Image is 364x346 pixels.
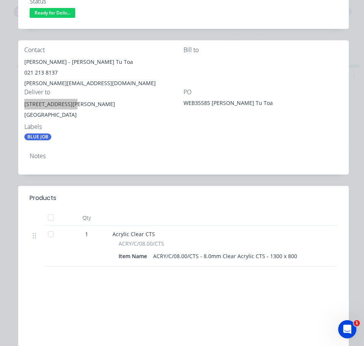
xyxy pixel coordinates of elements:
[24,99,184,110] div: [STREET_ADDRESS][PERSON_NAME]
[30,152,337,160] div: Notes
[24,99,184,123] div: [STREET_ADDRESS][PERSON_NAME][GEOGRAPHIC_DATA]
[24,89,184,96] div: Deliver to
[24,57,184,67] div: [PERSON_NAME] - [PERSON_NAME] Tu Toa
[30,194,56,203] div: Products
[24,123,184,130] div: Labels
[24,133,51,140] div: BLUE JOB
[184,46,343,54] div: Bill to
[30,8,75,19] button: Ready for Deliv...
[184,99,279,110] div: WEB35585 [PERSON_NAME] Tu Toa
[119,251,150,262] div: Item Name
[150,251,300,262] div: ACRY/C/08.00/CTS - 8.0mm Clear Acrylic CTS - 1300 x 800
[30,8,75,17] span: Ready for Deliv...
[64,210,109,225] div: Qty
[338,320,356,338] iframe: Intercom live chat
[85,230,88,238] span: 1
[119,240,164,248] span: ACRY/C/08.00/CTS
[24,67,184,78] div: 021 213 8137
[184,89,343,96] div: PO
[24,78,184,89] div: [PERSON_NAME][EMAIL_ADDRESS][DOMAIN_NAME]
[354,320,360,326] span: 1
[112,230,155,238] span: Acrylic Clear CTS
[24,110,184,120] div: [GEOGRAPHIC_DATA]
[24,46,184,54] div: Contact
[24,57,184,89] div: [PERSON_NAME] - [PERSON_NAME] Tu Toa021 213 8137[PERSON_NAME][EMAIL_ADDRESS][DOMAIN_NAME]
